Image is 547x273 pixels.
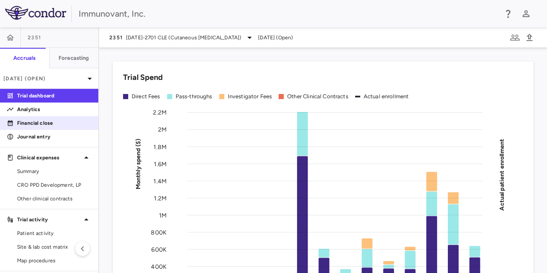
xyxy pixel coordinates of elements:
[154,194,167,202] tspan: 1.2M
[159,211,167,219] tspan: 1M
[17,154,81,161] p: Clinical expenses
[17,119,91,127] p: Financial close
[59,54,89,62] h6: Forecasting
[151,263,167,270] tspan: 400K
[158,126,167,133] tspan: 2M
[17,133,91,141] p: Journal entry
[28,34,41,41] span: 2351
[153,143,167,150] tspan: 1.8M
[126,34,241,41] span: [DATE]-2701 CLE (Cutaneous [MEDICAL_DATA])
[17,257,91,264] span: Map procedures
[17,229,91,237] span: Patient activity
[228,93,272,100] div: Investigator Fees
[132,93,160,100] div: Direct Fees
[135,138,142,189] tspan: Monthly spend ($)
[17,92,91,100] p: Trial dashboard
[364,93,409,100] div: Actual enrollment
[176,93,212,100] div: Pass-throughs
[153,109,167,116] tspan: 2.2M
[3,75,85,82] p: [DATE] (Open)
[287,93,348,100] div: Other Clinical Contracts
[151,246,167,253] tspan: 600K
[109,34,123,41] span: 2351
[5,6,66,20] img: logo-full-SnFGN8VE.png
[153,177,167,185] tspan: 1.4M
[498,138,506,210] tspan: Actual patient enrollment
[17,195,91,203] span: Other clinical contracts
[17,181,91,189] span: CRO PPD Development, LP
[17,167,91,175] span: Summary
[151,229,167,236] tspan: 800K
[154,160,167,167] tspan: 1.6M
[13,54,35,62] h6: Accruals
[17,106,91,113] p: Analytics
[258,34,293,41] span: [DATE] (Open)
[123,72,163,83] h6: Trial Spend
[79,7,497,20] div: Immunovant, Inc.
[17,243,91,251] span: Site & lab cost matrix
[17,216,81,223] p: Trial activity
